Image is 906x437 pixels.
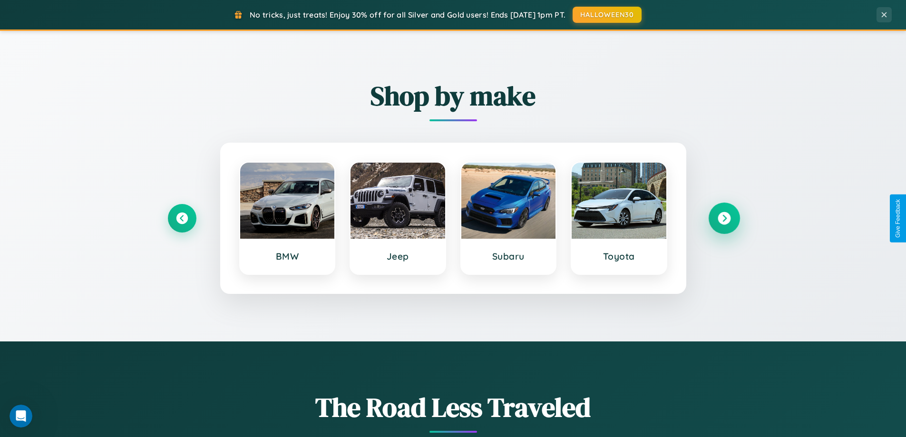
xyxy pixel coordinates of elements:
h2: Shop by make [168,78,739,114]
h3: Jeep [360,251,436,262]
button: HALLOWEEN30 [573,7,642,23]
h3: Subaru [471,251,546,262]
h1: The Road Less Traveled [168,389,739,426]
div: Give Feedback [895,199,901,238]
h3: BMW [250,251,325,262]
span: No tricks, just treats! Enjoy 30% off for all Silver and Gold users! Ends [DATE] 1pm PT. [250,10,565,19]
iframe: Intercom live chat [10,405,32,427]
h3: Toyota [581,251,657,262]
